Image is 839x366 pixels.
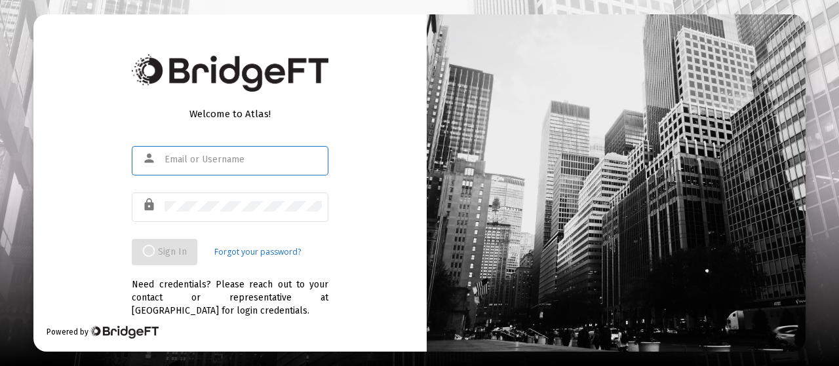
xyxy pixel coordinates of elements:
[132,107,328,120] div: Welcome to Atlas!
[165,155,322,165] input: Email or Username
[132,265,328,318] div: Need credentials? Please reach out to your contact or representative at [GEOGRAPHIC_DATA] for log...
[214,246,301,259] a: Forgot your password?
[142,246,187,257] span: Sign In
[132,239,197,265] button: Sign In
[47,325,159,339] div: Powered by
[142,197,158,213] mat-icon: lock
[142,151,158,166] mat-icon: person
[90,325,159,339] img: Bridge Financial Technology Logo
[132,54,328,92] img: Bridge Financial Technology Logo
